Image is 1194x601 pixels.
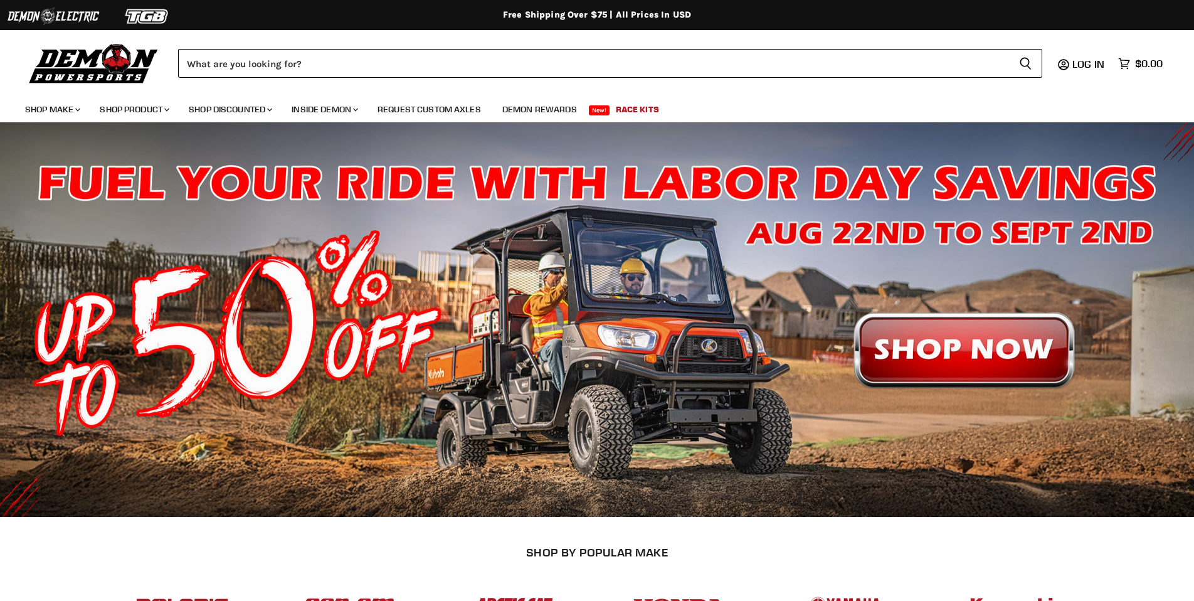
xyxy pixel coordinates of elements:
[368,97,490,122] a: Request Custom Axles
[606,97,668,122] a: Race Kits
[1135,58,1163,70] span: $0.00
[95,9,1099,21] div: Free Shipping Over $75 | All Prices In USD
[1067,58,1112,70] a: Log in
[1112,55,1169,73] a: $0.00
[178,49,1042,78] form: Product
[179,97,280,122] a: Shop Discounted
[100,4,194,28] img: TGB Logo 2
[16,92,1160,122] ul: Main menu
[6,4,100,28] img: Demon Electric Logo 2
[282,97,366,122] a: Inside Demon
[1072,58,1104,70] span: Log in
[25,41,162,85] img: Demon Powersports
[1009,49,1042,78] button: Search
[589,105,610,115] span: New!
[16,97,88,122] a: Shop Make
[178,49,1009,78] input: Search
[493,97,586,122] a: Demon Rewards
[90,97,177,122] a: Shop Product
[111,546,1084,559] h2: SHOP BY POPULAR MAKE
